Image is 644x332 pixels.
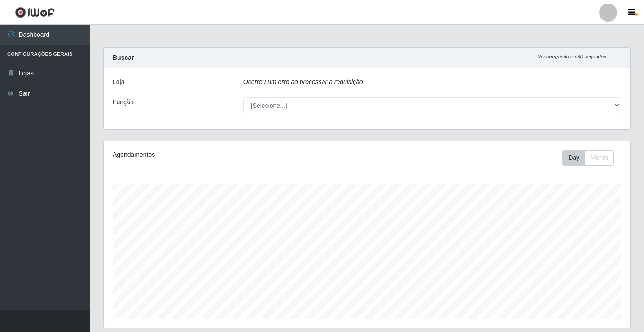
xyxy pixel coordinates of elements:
div: Toolbar with button groups [562,150,621,166]
i: Recarregando em 30 segundos... [537,54,610,59]
div: First group [562,150,614,166]
i: Ocorreu um erro ao processar a requisição. [243,78,365,85]
div: Agendamentos [113,150,317,159]
button: Month [585,150,614,166]
strong: Buscar [113,54,134,61]
label: Loja [113,77,124,87]
button: Day [562,150,585,166]
img: CoreUI Logo [15,7,55,18]
label: Função [113,97,134,107]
